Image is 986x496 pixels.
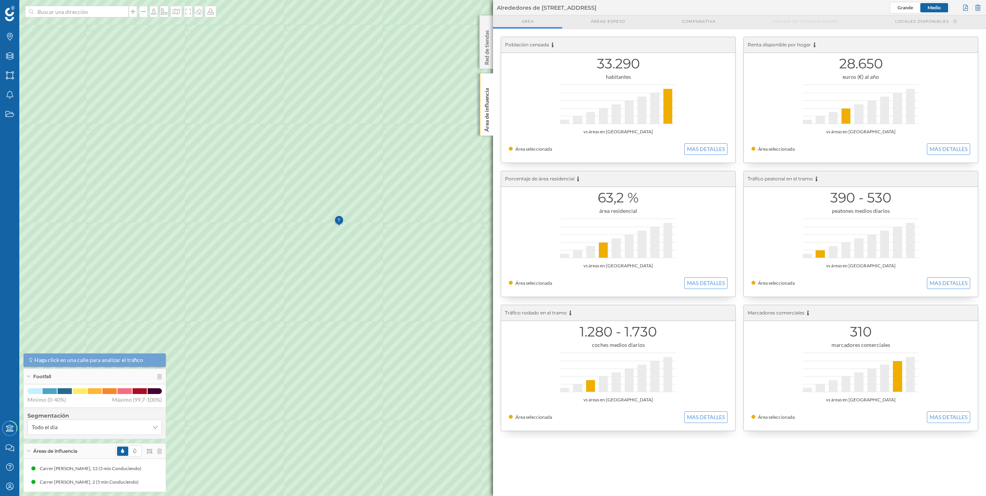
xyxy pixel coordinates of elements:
span: Área seleccionada [515,146,552,152]
div: Población censada [501,37,735,53]
button: MAS DETALLES [684,143,728,155]
h1: 1.280 - 1.730 [509,324,728,339]
div: coches medios diarios [509,341,728,349]
span: Medio [928,5,941,10]
div: peatones medios diarios [751,207,970,215]
button: MAS DETALLES [927,143,970,155]
span: Haga click en una calle para analizar el tráfico [34,356,143,364]
div: vs áreas en [GEOGRAPHIC_DATA] [509,128,728,136]
h1: 28.650 [751,56,970,71]
span: Área seleccionada [758,414,795,420]
div: vs áreas en [GEOGRAPHIC_DATA] [509,396,728,404]
span: Áreas de influencia [33,448,77,455]
span: Grande [898,5,913,10]
span: Área seleccionada [758,146,795,152]
span: Máximo (99,7-100%) [112,396,162,404]
div: Porcentaje de área residencial [501,171,735,187]
img: Marker [334,213,344,229]
span: Área seleccionada [758,280,795,286]
span: Footfall [33,373,51,380]
div: Carrer [PERSON_NAME], 2 (5 min Conduciendo) [40,478,143,486]
div: Carrer [PERSON_NAME], 12 (5 min Conduciendo) [40,465,145,472]
div: área residencial [509,207,728,215]
div: vs áreas en [GEOGRAPHIC_DATA] [751,262,970,270]
h1: 390 - 530 [751,190,970,205]
h4: Segmentación [27,412,162,420]
button: MAS DETALLES [684,277,728,289]
span: Origen de consumidores [773,19,838,24]
h1: 33.290 [509,56,728,71]
p: Área de influencia [483,85,491,132]
span: Áreas espejo [591,19,625,24]
div: marcadores comerciales [751,341,970,349]
span: Locales disponibles [895,19,949,24]
div: habitantes [509,73,728,81]
span: Todo el día [32,423,58,431]
span: Mínimo (0-40%) [27,396,66,404]
button: MAS DETALLES [684,411,728,423]
div: Tráfico rodado en el tramo [501,305,735,321]
span: Comparativa [682,19,716,24]
div: vs áreas en [GEOGRAPHIC_DATA] [751,128,970,136]
p: Red de tiendas [483,27,491,65]
span: Área seleccionada [515,414,552,420]
div: Marcadores comerciales [744,305,978,321]
div: Renta disponible por hogar [744,37,978,53]
h1: 63,2 % [509,190,728,205]
div: vs áreas en [GEOGRAPHIC_DATA] [751,396,970,404]
span: Área seleccionada [515,280,552,286]
button: MAS DETALLES [927,277,970,289]
button: MAS DETALLES [927,411,970,423]
span: Area [522,19,534,24]
div: Tráfico peatonal en el tramo [744,171,978,187]
div: euros (€) al año [751,73,970,81]
h1: 310 [751,324,970,339]
span: Alrededores de [STREET_ADDRESS] [497,4,597,12]
img: Geoblink Logo [5,6,15,21]
div: vs áreas en [GEOGRAPHIC_DATA] [509,262,728,270]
